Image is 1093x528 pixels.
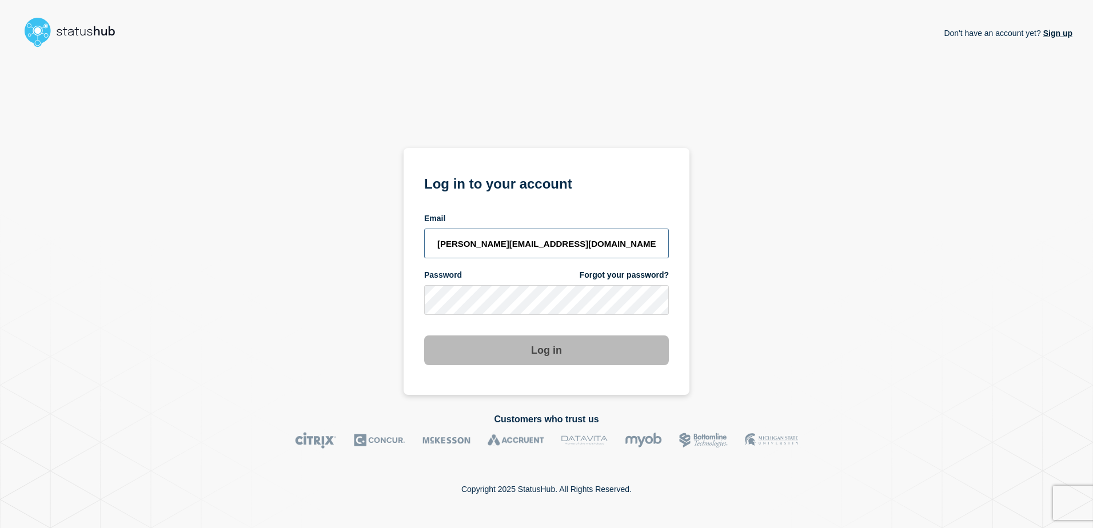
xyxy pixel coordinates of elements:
[625,432,662,449] img: myob logo
[580,270,669,281] a: Forgot your password?
[21,14,129,50] img: StatusHub logo
[422,432,470,449] img: McKesson logo
[679,432,728,449] img: Bottomline logo
[354,432,405,449] img: Concur logo
[295,432,337,449] img: Citrix logo
[461,485,632,494] p: Copyright 2025 StatusHub. All Rights Reserved.
[424,285,669,315] input: password input
[424,213,445,224] span: Email
[424,229,669,258] input: email input
[488,432,544,449] img: Accruent logo
[21,414,1072,425] h2: Customers who trust us
[561,432,608,449] img: DataVita logo
[1041,29,1072,38] a: Sign up
[944,19,1072,47] p: Don't have an account yet?
[424,270,462,281] span: Password
[424,335,669,365] button: Log in
[424,172,669,193] h1: Log in to your account
[745,432,798,449] img: MSU logo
